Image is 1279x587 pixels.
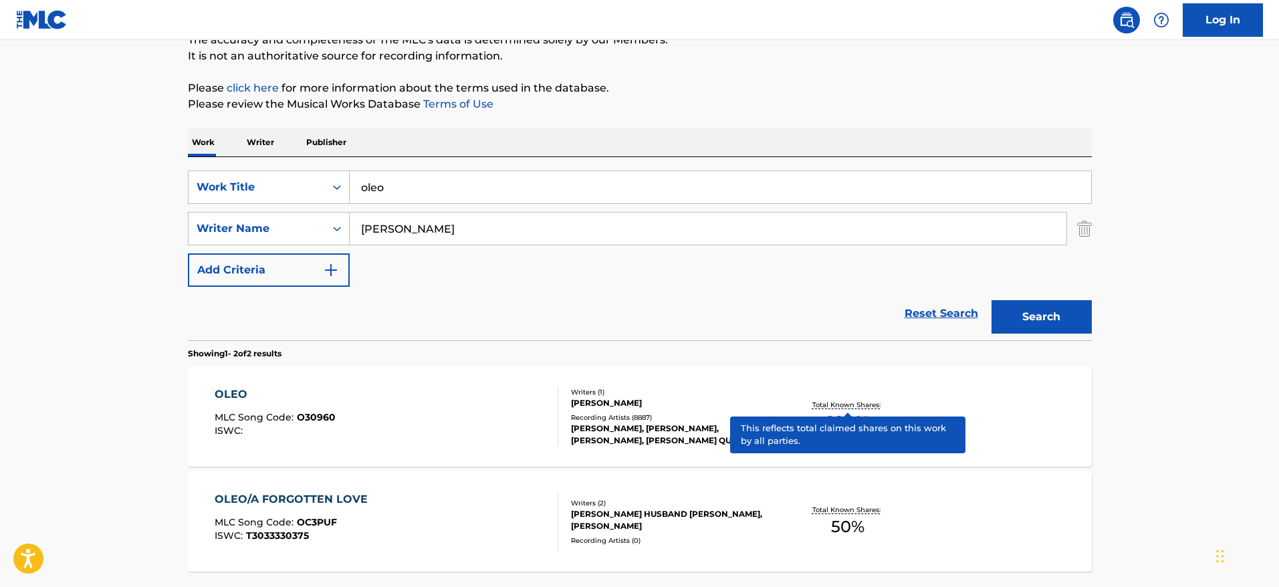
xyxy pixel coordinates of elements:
a: OLEOMLC Song Code:O30960ISWC:Writers (1)[PERSON_NAME]Recording Artists (8887)[PERSON_NAME], [PERS... [188,366,1092,467]
span: ISWC : [215,530,246,542]
span: MLC Song Code : [215,411,297,423]
a: Terms of Use [421,98,493,110]
div: Trascina [1216,536,1224,576]
div: Recording Artists ( 0 ) [571,536,773,546]
div: Writer Name [197,221,317,237]
p: Publisher [302,128,350,156]
div: Recording Artists ( 8887 ) [571,413,773,423]
img: search [1119,12,1135,28]
button: Search [992,300,1092,334]
a: click here [227,82,279,94]
p: Please review the Musical Works Database [188,96,1092,112]
div: Writers ( 2 ) [571,498,773,508]
div: [PERSON_NAME] [571,397,773,409]
form: Search Form [188,170,1092,340]
iframe: Chat Widget [1212,523,1279,587]
div: Help [1148,7,1175,33]
img: 9d2ae6d4665cec9f34b9.svg [323,262,339,278]
span: OC3PUF [297,516,337,528]
div: OLEO [215,386,336,402]
div: Writers ( 1 ) [571,387,773,397]
span: 50 % [831,515,864,539]
div: [PERSON_NAME], [PERSON_NAME], [PERSON_NAME], [PERSON_NAME] QUINTET, [PERSON_NAME], [PERSON_NAME] ... [571,423,773,447]
img: help [1153,12,1169,28]
button: Add Criteria [188,253,350,287]
p: Showing 1 - 2 of 2 results [188,348,281,360]
div: Widget chat [1212,523,1279,587]
span: 100 % [828,410,868,434]
p: Total Known Shares: [812,505,884,515]
p: It is not an authoritative source for recording information. [188,48,1092,64]
a: OLEO/A FORGOTTEN LOVEMLC Song Code:OC3PUFISWC:T3033330375Writers (2)[PERSON_NAME] HUSBAND [PERSON... [188,471,1092,572]
p: Total Known Shares: [812,400,884,410]
div: Work Title [197,179,317,195]
span: T3033330375 [246,530,309,542]
span: O30960 [297,411,336,423]
a: Public Search [1113,7,1140,33]
span: ISWC : [215,425,246,437]
div: OLEO/A FORGOTTEN LOVE [215,491,374,507]
p: Please for more information about the terms used in the database. [188,80,1092,96]
img: MLC Logo [16,10,68,29]
p: Writer [243,128,278,156]
p: The accuracy and completeness of The MLC's data is determined solely by our Members. [188,32,1092,48]
span: MLC Song Code : [215,516,297,528]
a: Reset Search [898,299,985,328]
a: Log In [1183,3,1263,37]
img: Delete Criterion [1077,212,1092,245]
div: [PERSON_NAME] HUSBAND [PERSON_NAME], [PERSON_NAME] [571,508,773,532]
p: Work [188,128,219,156]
